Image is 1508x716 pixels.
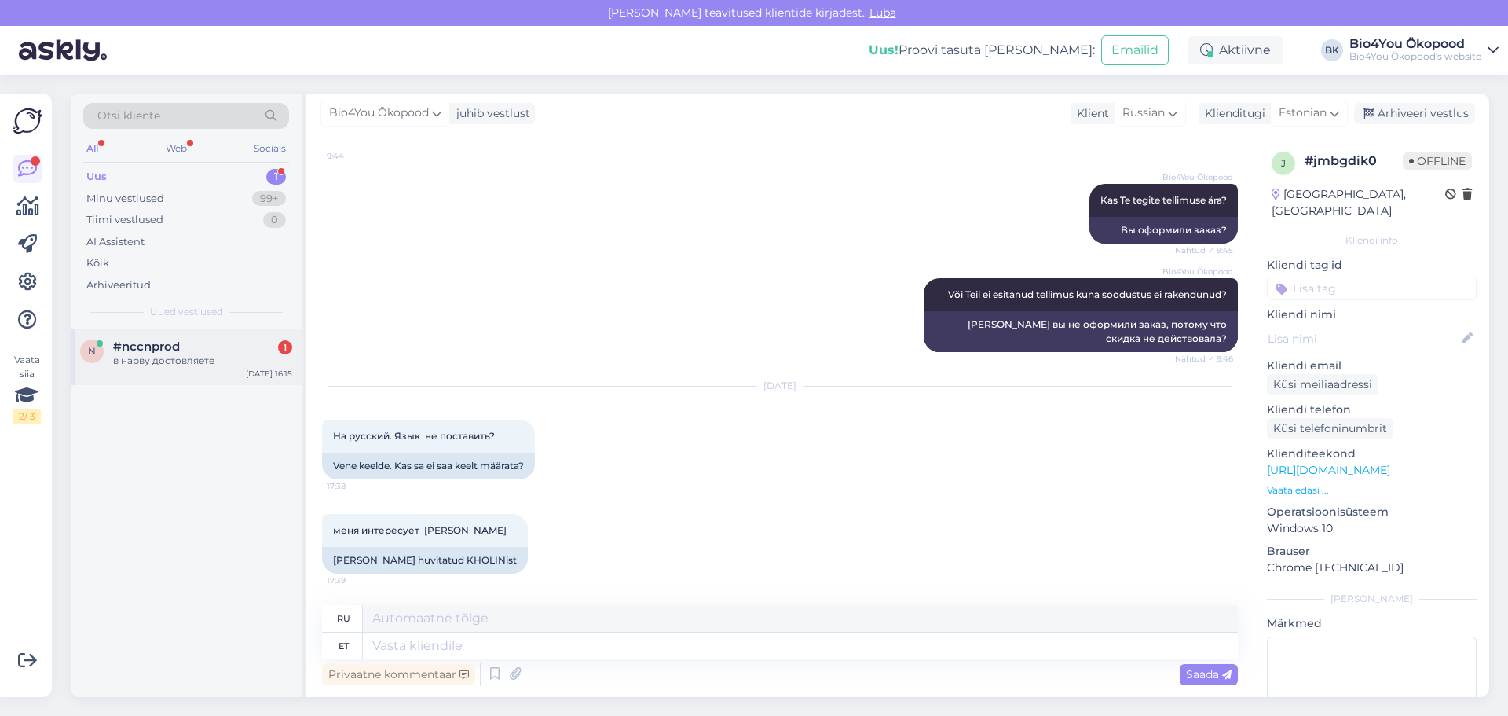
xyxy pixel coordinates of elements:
[333,524,507,536] span: меня интересует [PERSON_NAME]
[252,191,286,207] div: 99+
[1174,353,1233,365] span: Nähtud ✓ 9:46
[1354,103,1475,124] div: Arhiveeri vestlus
[86,255,109,271] div: Kõik
[865,6,901,20] span: Luba
[327,575,386,586] span: 17:39
[163,138,190,159] div: Web
[1268,330,1459,347] input: Lisa nimi
[1267,277,1477,300] input: Lisa tag
[251,138,289,159] div: Socials
[1272,186,1445,219] div: [GEOGRAPHIC_DATA], [GEOGRAPHIC_DATA]
[1267,592,1477,606] div: [PERSON_NAME]
[1188,36,1283,64] div: Aktiivne
[450,105,530,122] div: juhib vestlust
[869,42,899,57] b: Uus!
[1162,171,1233,183] span: Bio4You Ökopood
[1100,194,1227,206] span: Kas Te tegite tellimuse ära?
[948,288,1227,300] span: Või Teil ei esitanud tellimus kuna soodustus ei rakendunud?
[1199,105,1265,122] div: Klienditugi
[150,305,223,319] span: Uued vestlused
[1321,39,1343,61] div: BK
[113,340,180,354] span: #nccnprod
[1267,418,1393,439] div: Küsi telefoninumbrit
[88,345,96,357] span: n
[337,605,350,632] div: ru
[97,108,160,124] span: Otsi kliente
[1071,105,1109,122] div: Klient
[1267,402,1477,418] p: Kliendi telefon
[113,354,292,368] div: в нарву достовляете
[13,353,41,424] div: Vaata siia
[1267,615,1477,632] p: Märkmed
[1279,105,1327,122] span: Estonian
[1267,543,1477,560] p: Brauser
[86,191,164,207] div: Minu vestlused
[339,633,349,659] div: et
[1403,152,1472,170] span: Offline
[13,409,41,424] div: 2 / 3
[1089,217,1238,244] div: Вы оформили заказ?
[322,453,535,479] div: Vene keelde. Kas sa ei saa keelt määrata?
[322,547,528,574] div: [PERSON_NAME] huvitatud KHOLINist
[1162,266,1233,277] span: Bio4You Ökopood
[263,212,286,228] div: 0
[1267,374,1378,395] div: Küsi meiliaadressi
[1267,520,1477,537] p: Windows 10
[327,150,386,162] span: 9:44
[1349,38,1499,63] a: Bio4You ÖkopoodBio4You Ökopood's website
[266,169,286,185] div: 1
[1101,35,1169,65] button: Emailid
[86,277,151,293] div: Arhiveeritud
[86,169,107,185] div: Uus
[86,234,145,250] div: AI Assistent
[246,368,292,380] div: [DATE] 16:15
[1281,157,1286,169] span: j
[924,311,1238,352] div: [PERSON_NAME] вы не оформили заказ, потому что скидка не действовала?
[1267,446,1477,462] p: Klienditeekond
[1267,483,1477,498] p: Vaata edasi ...
[13,106,42,136] img: Askly Logo
[1267,257,1477,274] p: Kliendi tag'id
[83,138,101,159] div: All
[1122,105,1165,122] span: Russian
[329,105,429,122] span: Bio4You Ökopood
[278,340,292,354] div: 1
[1267,560,1477,576] p: Chrome [TECHNICAL_ID]
[1267,233,1477,248] div: Kliendi info
[1174,244,1233,256] span: Nähtud ✓ 9:45
[333,430,495,442] span: На русский. Язык не поставить?
[1305,152,1403,171] div: # jmbgdik0
[1267,358,1477,374] p: Kliendi email
[1349,38,1481,50] div: Bio4You Ökopood
[1267,307,1477,323] p: Kliendi nimi
[86,212,163,228] div: Tiimi vestlused
[1267,463,1390,477] a: [URL][DOMAIN_NAME]
[1186,667,1232,681] span: Saada
[322,664,475,685] div: Privaatne kommentaar
[1267,504,1477,520] p: Operatsioonisüsteem
[327,480,386,492] span: 17:38
[1349,50,1481,63] div: Bio4You Ökopood's website
[322,379,1238,393] div: [DATE]
[869,41,1095,60] div: Proovi tasuta [PERSON_NAME]:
